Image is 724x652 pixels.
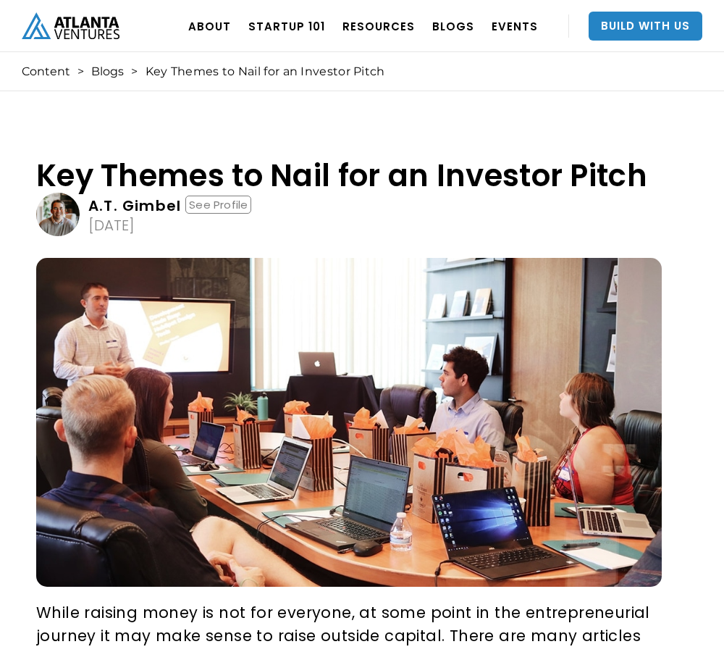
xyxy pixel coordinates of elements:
a: BLOGS [432,6,474,46]
a: A.T. GimbelSee Profile[DATE] [36,193,662,236]
a: Build With Us [589,12,702,41]
div: Key Themes to Nail for an Investor Pitch [146,64,385,79]
a: Blogs [91,64,124,79]
div: > [131,64,138,79]
a: Content [22,64,70,79]
h1: Key Themes to Nail for an Investor Pitch [36,159,662,193]
div: > [77,64,84,79]
a: EVENTS [492,6,538,46]
div: See Profile [185,196,251,214]
a: ABOUT [188,6,231,46]
a: Startup 101 [248,6,325,46]
a: RESOURCES [342,6,415,46]
div: [DATE] [88,218,135,233]
div: A.T. Gimbel [88,198,181,213]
